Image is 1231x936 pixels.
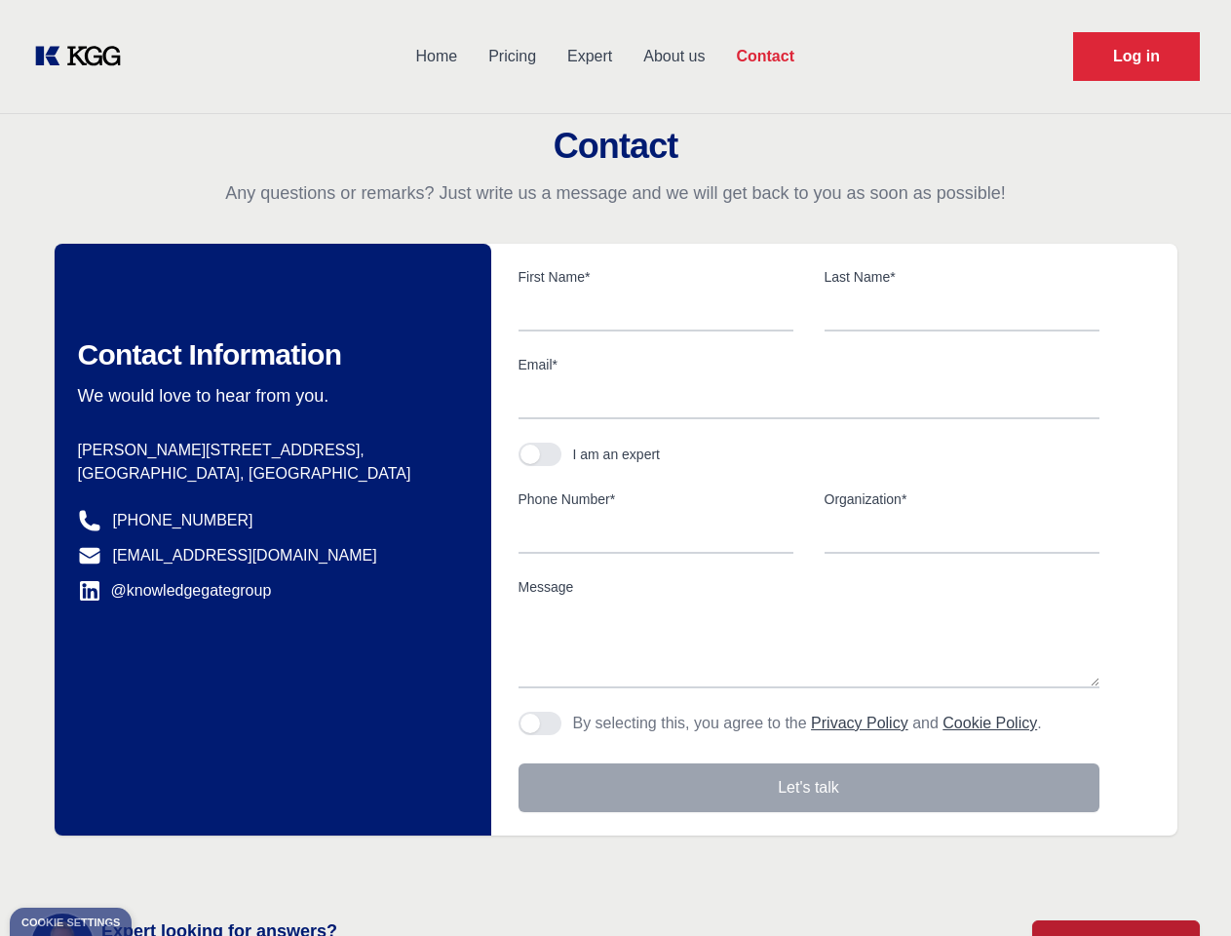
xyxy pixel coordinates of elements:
label: First Name* [519,267,793,287]
a: @knowledgegategroup [78,579,272,603]
h2: Contact Information [78,337,460,372]
div: Cookie settings [21,917,120,928]
p: [PERSON_NAME][STREET_ADDRESS], [78,439,460,462]
h2: Contact [23,127,1208,166]
label: Email* [519,355,1099,374]
p: [GEOGRAPHIC_DATA], [GEOGRAPHIC_DATA] [78,462,460,486]
label: Last Name* [825,267,1099,287]
a: Request Demo [1073,32,1200,81]
label: Message [519,577,1099,597]
a: Privacy Policy [811,715,908,731]
div: I am an expert [573,445,661,464]
a: KOL Knowledge Platform: Talk to Key External Experts (KEE) [31,41,136,72]
p: We would love to hear from you. [78,384,460,408]
a: Cookie Policy [942,715,1037,731]
label: Phone Number* [519,489,793,509]
label: Organization* [825,489,1099,509]
iframe: Chat Widget [1134,842,1231,936]
button: Let's talk [519,763,1099,812]
a: Expert [552,31,628,82]
a: [PHONE_NUMBER] [113,509,253,532]
p: Any questions or remarks? Just write us a message and we will get back to you as soon as possible! [23,181,1208,205]
a: Home [400,31,473,82]
a: Pricing [473,31,552,82]
a: [EMAIL_ADDRESS][DOMAIN_NAME] [113,544,377,567]
a: About us [628,31,720,82]
a: Contact [720,31,810,82]
p: By selecting this, you agree to the and . [573,712,1042,735]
